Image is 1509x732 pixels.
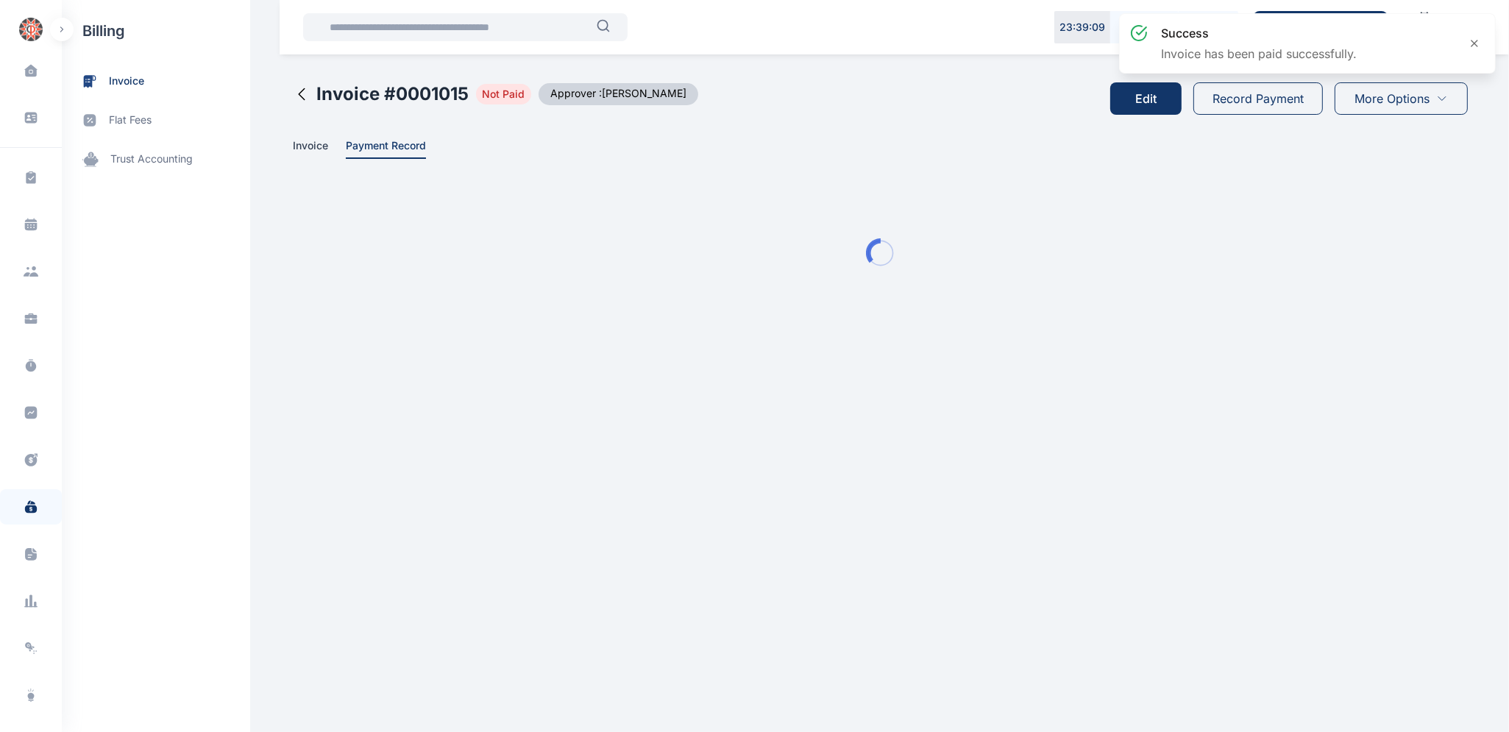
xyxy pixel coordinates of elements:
[1110,71,1193,127] a: Edit
[476,84,531,104] span: Not Paid
[1161,45,1357,63] p: Invoice has been paid successfully.
[539,83,698,105] span: Approver : [PERSON_NAME]
[62,62,250,101] a: invoice
[62,101,250,140] a: flat fees
[62,140,250,179] a: trust accounting
[316,82,469,106] h2: Invoice # 0001015
[1110,11,1179,43] button: Pause
[1161,24,1357,42] h3: success
[109,113,152,128] span: flat fees
[1193,71,1323,127] a: Record Payment
[1355,90,1430,107] span: More Options
[346,139,426,154] span: Payment Record
[293,139,328,154] span: Invoice
[1059,20,1105,35] p: 23 : 39 : 09
[109,74,144,89] span: invoice
[1193,82,1323,115] button: Record Payment
[1110,82,1182,115] button: Edit
[1399,5,1449,49] a: Calendar
[110,152,193,167] span: trust accounting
